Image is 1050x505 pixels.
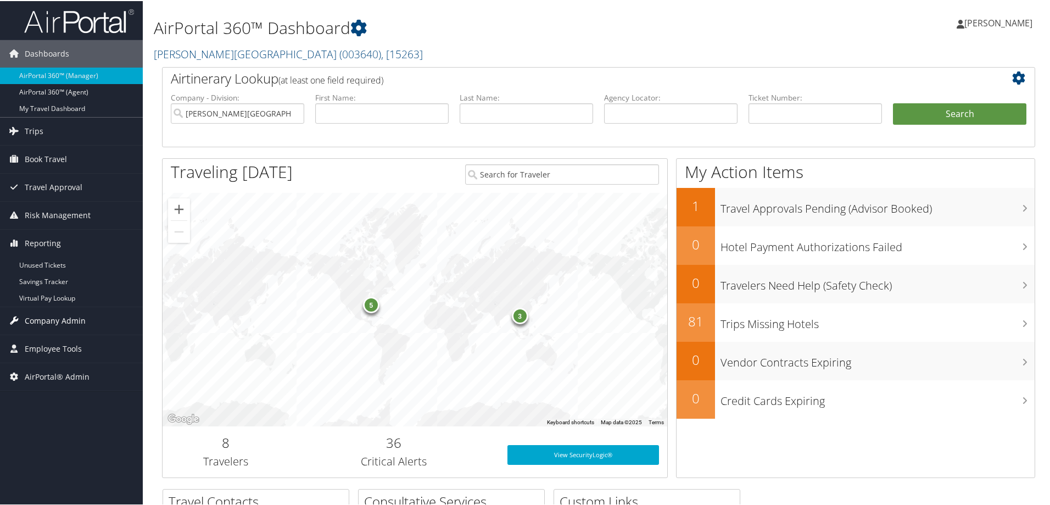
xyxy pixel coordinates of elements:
[893,102,1026,124] button: Search
[278,73,383,85] span: (at least one field required)
[721,310,1035,331] h3: Trips Missing Hotels
[168,197,190,219] button: Zoom in
[677,196,715,214] h2: 1
[604,91,738,102] label: Agency Locator:
[677,379,1035,418] a: 0Credit Cards Expiring
[25,306,86,334] span: Company Admin
[171,432,281,451] h2: 8
[171,91,304,102] label: Company - Division:
[721,387,1035,408] h3: Credit Cards Expiring
[677,264,1035,302] a: 0Travelers Need Help (Safety Check)
[507,444,659,464] a: View SecurityLogic®
[171,453,281,468] h3: Travelers
[601,418,642,424] span: Map data ©2025
[677,225,1035,264] a: 0Hotel Payment Authorizations Failed
[460,91,593,102] label: Last Name:
[721,348,1035,369] h3: Vendor Contracts Expiring
[25,145,67,172] span: Book Travel
[168,220,190,242] button: Zoom out
[749,91,882,102] label: Ticket Number:
[165,411,202,425] img: Google
[25,229,61,256] span: Reporting
[677,159,1035,182] h1: My Action Items
[25,334,82,362] span: Employee Tools
[677,388,715,407] h2: 0
[957,5,1043,38] a: [PERSON_NAME]
[677,349,715,368] h2: 0
[465,163,659,184] input: Search for Traveler
[339,46,381,60] span: ( 003640 )
[315,91,449,102] label: First Name:
[165,411,202,425] a: Open this area in Google Maps (opens a new window)
[677,341,1035,379] a: 0Vendor Contracts Expiring
[677,273,715,291] h2: 0
[25,116,43,144] span: Trips
[297,453,491,468] h3: Critical Alerts
[721,233,1035,254] h3: Hotel Payment Authorizations Failed
[363,296,379,312] div: 5
[297,432,491,451] h2: 36
[721,271,1035,292] h3: Travelers Need Help (Safety Check)
[154,46,423,60] a: [PERSON_NAME][GEOGRAPHIC_DATA]
[964,16,1032,28] span: [PERSON_NAME]
[24,7,134,33] img: airportal-logo.png
[25,39,69,66] span: Dashboards
[677,187,1035,225] a: 1Travel Approvals Pending (Advisor Booked)
[171,68,954,87] h2: Airtinerary Lookup
[171,159,293,182] h1: Traveling [DATE]
[511,307,528,323] div: 3
[25,362,90,390] span: AirPortal® Admin
[547,418,594,425] button: Keyboard shortcuts
[677,302,1035,341] a: 81Trips Missing Hotels
[381,46,423,60] span: , [ 15263 ]
[154,15,747,38] h1: AirPortal 360™ Dashboard
[677,311,715,330] h2: 81
[649,418,664,424] a: Terms (opens in new tab)
[25,173,82,200] span: Travel Approval
[721,195,1035,215] h3: Travel Approvals Pending (Advisor Booked)
[25,201,91,228] span: Risk Management
[677,234,715,253] h2: 0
